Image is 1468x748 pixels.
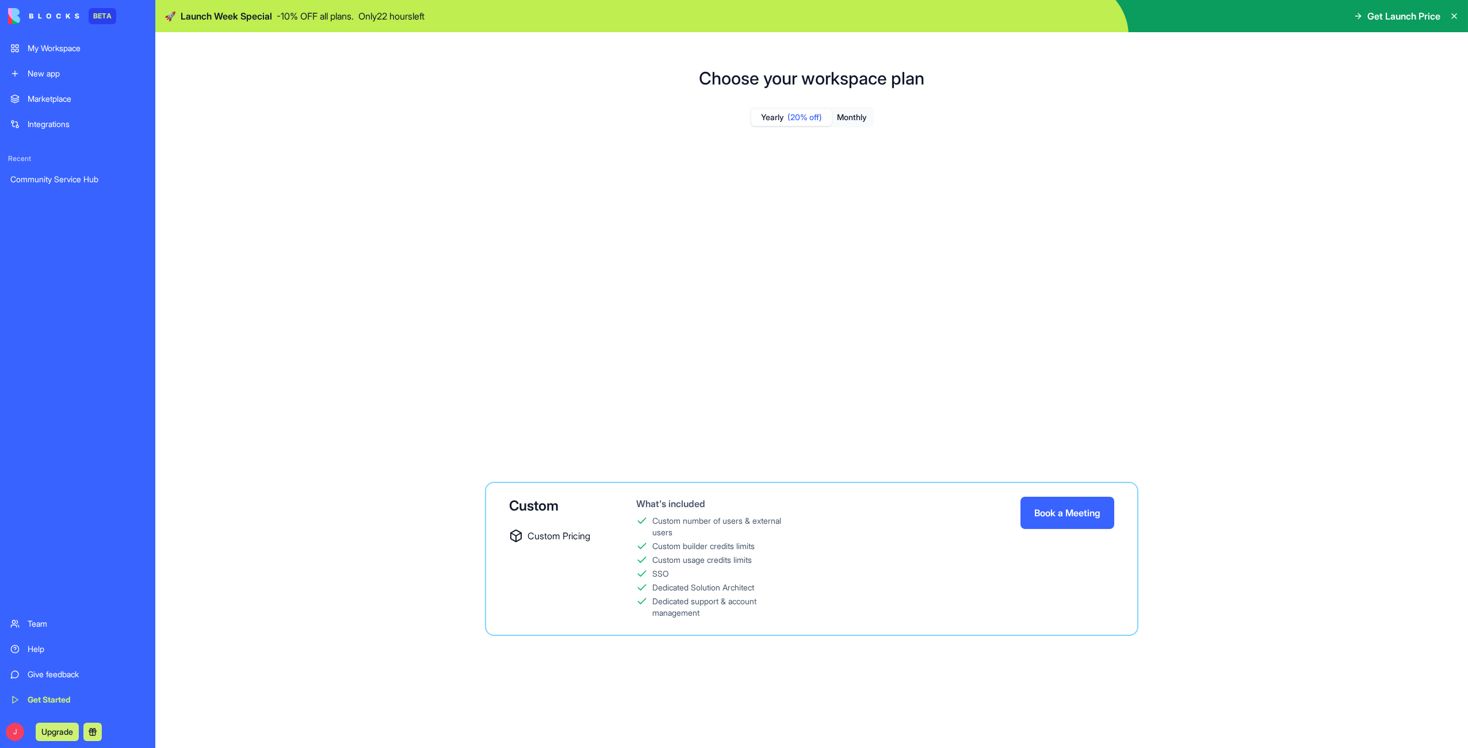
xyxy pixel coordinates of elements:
a: Community Service Hub [3,168,152,191]
button: Monthly [832,109,872,126]
a: Upgrade [36,726,79,737]
span: J [6,723,24,741]
p: - 10 % OFF all plans. [277,9,354,23]
a: BETA [8,8,116,24]
a: New app [3,62,152,85]
span: Get Launch Price [1367,9,1440,23]
span: Launch Week Special [181,9,272,23]
div: BETA [89,8,116,24]
img: logo [8,8,79,24]
div: Custom builder credits limits [652,540,755,552]
button: Book a Meeting [1020,497,1114,529]
div: Give feedback [28,669,145,680]
span: (20% off) [787,112,822,123]
span: 🚀 [165,9,176,23]
div: New app [28,68,145,79]
a: Integrations [3,113,152,136]
div: Team [28,618,145,630]
div: Get Started [28,694,145,705]
a: Marketplace [3,87,152,110]
a: Give feedback [3,663,152,686]
div: Dedicated Solution Architect [652,582,754,593]
div: Help [28,643,145,655]
a: Get Started [3,688,152,711]
div: Integrations [28,118,145,130]
div: What's included [636,497,797,511]
a: Help [3,638,152,661]
button: Upgrade [36,723,79,741]
div: Marketplace [28,93,145,105]
span: Custom Pricing [527,529,590,543]
div: Custom usage credits limits [652,554,752,566]
div: Custom number of users & external users [652,515,797,538]
div: Community Service Hub [10,174,145,185]
div: Dedicated support & account management [652,596,797,619]
h1: Choose your workspace plan [699,68,924,89]
a: My Workspace [3,37,152,60]
button: Yearly [751,109,832,126]
div: Custom [509,497,599,515]
div: SSO [652,568,669,580]
div: My Workspace [28,43,145,54]
a: Team [3,612,152,635]
span: Recent [3,154,152,163]
p: Only 22 hours left [358,9,425,23]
